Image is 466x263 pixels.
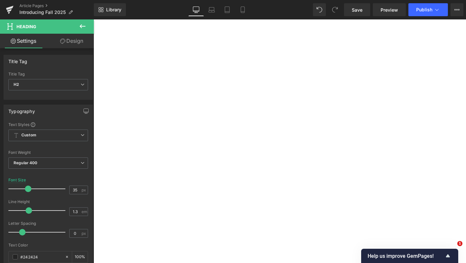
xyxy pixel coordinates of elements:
[8,150,88,155] div: Font Weight
[368,252,452,260] button: Show survey - Help us improve GemPages!
[219,3,235,16] a: Tablet
[14,82,19,87] b: H2
[8,243,88,247] div: Text Color
[457,241,462,246] span: 1
[8,72,88,76] div: Title Tag
[82,231,87,235] span: px
[19,10,66,15] span: Introducing Fall 2025
[14,160,38,165] b: Regular 400
[368,253,444,259] span: Help us improve GemPages!
[8,105,35,114] div: Typography
[204,3,219,16] a: Laptop
[8,122,88,127] div: Text Styles
[416,7,432,12] span: Publish
[48,34,95,48] a: Design
[94,3,126,16] a: New Library
[328,3,341,16] button: Redo
[352,6,362,13] span: Save
[8,178,26,182] div: Font Size
[373,3,406,16] a: Preview
[21,132,36,138] b: Custom
[235,3,250,16] a: Mobile
[8,200,88,204] div: Line Height
[313,3,326,16] button: Undo
[19,3,94,8] a: Article Pages
[8,221,88,226] div: Letter Spacing
[381,6,398,13] span: Preview
[72,251,88,263] div: %
[106,7,121,13] span: Library
[188,3,204,16] a: Desktop
[408,3,448,16] button: Publish
[450,3,463,16] button: More
[20,253,62,260] input: Color
[444,241,460,257] iframe: Intercom live chat
[82,210,87,214] span: em
[17,24,36,29] span: Heading
[82,188,87,192] span: px
[8,55,28,64] div: Title Tag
